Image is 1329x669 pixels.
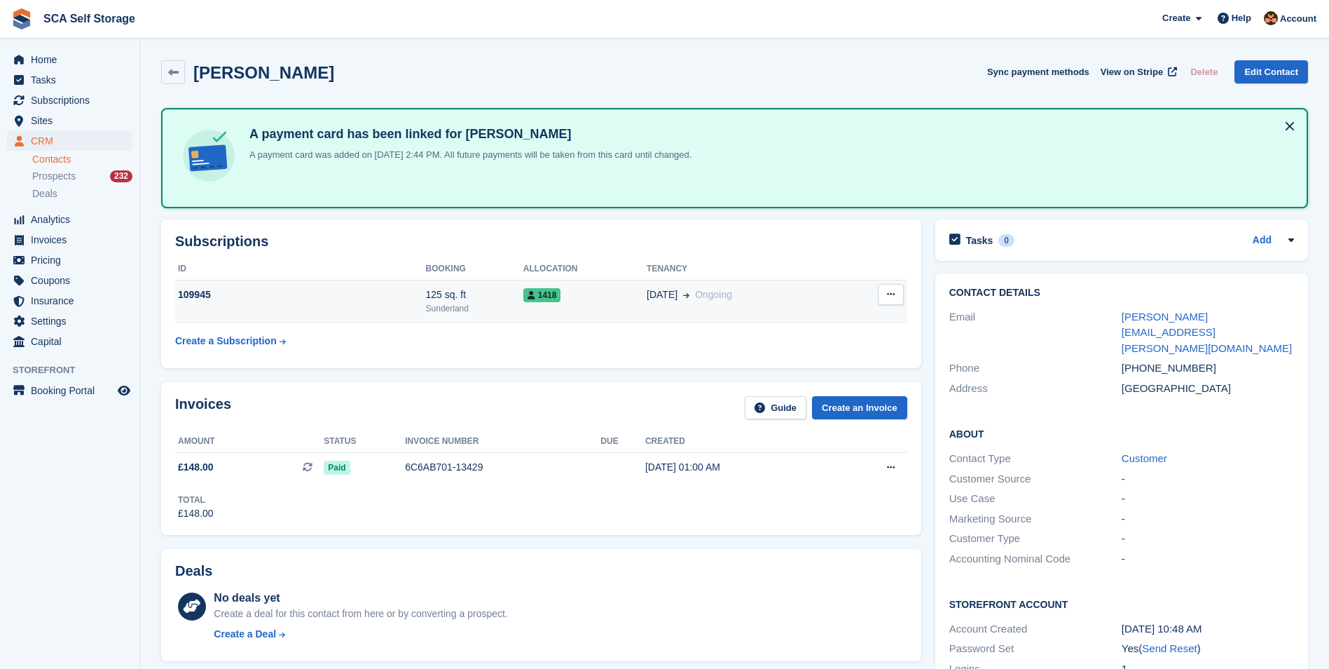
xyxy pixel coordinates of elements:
h2: Storefront Account [949,597,1294,611]
img: stora-icon-8386f47178a22dfd0bd8f6a31ec36ba5ce8667c1dd55bd0f319d3a0aa187defe.svg [11,8,32,29]
a: menu [7,381,132,400]
button: Delete [1185,60,1223,83]
div: - [1122,511,1294,527]
th: Due [600,431,645,453]
img: card-linked-ebf98d0992dc2aeb22e95c0e3c79077019eb2392cfd83c6a337811c24bc77127.svg [179,126,238,185]
th: Status [324,431,405,453]
a: menu [7,131,132,151]
a: menu [7,70,132,90]
div: Create a Subscription [175,334,277,349]
th: Tenancy [647,258,841,281]
a: menu [7,311,132,331]
div: Customer Type [949,531,1122,547]
a: menu [7,210,132,229]
div: Address [949,381,1122,397]
div: £148.00 [178,506,214,521]
span: Analytics [31,210,115,229]
th: Allocation [523,258,647,281]
span: 1418 [523,288,561,302]
a: Customer [1122,452,1167,464]
span: Paid [324,461,350,475]
th: Booking [426,258,523,281]
div: [DATE] 01:00 AM [645,460,834,475]
div: - [1122,531,1294,547]
h4: A payment card has been linked for [PERSON_NAME] [244,126,691,142]
a: [PERSON_NAME][EMAIL_ADDRESS][PERSON_NAME][DOMAIN_NAME] [1122,311,1292,354]
span: [DATE] [647,288,677,302]
h2: Contact Details [949,288,1294,299]
span: Coupons [31,271,115,290]
a: Preview store [116,382,132,399]
div: [DATE] 10:48 AM [1122,621,1294,637]
a: Prospects 232 [32,169,132,184]
span: Booking Portal [31,381,115,400]
span: £148.00 [178,460,214,475]
th: ID [175,258,426,281]
div: Password Set [949,641,1122,657]
div: Total [178,494,214,506]
span: Pricing [31,250,115,270]
a: menu [7,111,132,130]
span: Subscriptions [31,90,115,110]
a: menu [7,250,132,270]
a: Create an Invoice [812,396,907,419]
a: Create a Deal [214,627,507,642]
span: Deals [32,187,57,201]
span: View on Stripe [1101,65,1163,79]
th: Amount [175,431,324,453]
span: Tasks [31,70,115,90]
a: Edit Contact [1234,60,1308,83]
div: - [1122,551,1294,567]
a: Deals [32,187,132,201]
span: Settings [31,311,115,331]
div: Marketing Source [949,511,1122,527]
a: Contacts [32,153,132,166]
div: 109945 [175,288,426,302]
h2: Invoices [175,396,231,419]
div: Email [949,309,1122,357]
span: Invoices [31,230,115,250]
span: Storefront [13,363,139,377]
div: - [1122,471,1294,487]
div: Sunderland [426,302,523,315]
h2: About [949,426,1294,440]
div: 6C6AB701-13429 [405,460,600,475]
span: CRM [31,131,115,151]
div: Account Created [949,621,1122,637]
div: [PHONE_NUMBER] [1122,360,1294,377]
span: ( ) [1138,642,1200,654]
div: Accounting Nominal Code [949,551,1122,567]
div: Phone [949,360,1122,377]
span: Account [1280,12,1316,26]
span: Sites [31,111,115,130]
a: SCA Self Storage [38,7,141,30]
span: Ongoing [695,289,732,300]
a: menu [7,271,132,290]
img: Sarah Race [1264,11,1278,25]
span: Home [31,50,115,69]
a: menu [7,332,132,351]
div: Create a Deal [214,627,276,642]
h2: Subscriptions [175,234,907,250]
span: Prospects [32,170,76,183]
span: Insurance [31,291,115,311]
th: Invoice number [405,431,600,453]
div: No deals yet [214,590,507,607]
a: Add [1253,233,1272,249]
a: menu [7,230,132,250]
div: Contact Type [949,451,1122,467]
div: 125 sq. ft [426,288,523,302]
span: Capital [31,332,115,351]
span: Create [1162,11,1190,25]
h2: [PERSON_NAME] [193,63,334,82]
div: [GEOGRAPHIC_DATA] [1122,381,1294,397]
h2: Deals [175,563,212,579]
div: Yes [1122,641,1294,657]
div: 232 [110,170,132,182]
div: - [1122,491,1294,507]
a: View on Stripe [1095,60,1180,83]
div: Use Case [949,491,1122,507]
h2: Tasks [966,234,993,247]
a: Create a Subscription [175,328,286,354]
div: 0 [998,234,1014,247]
